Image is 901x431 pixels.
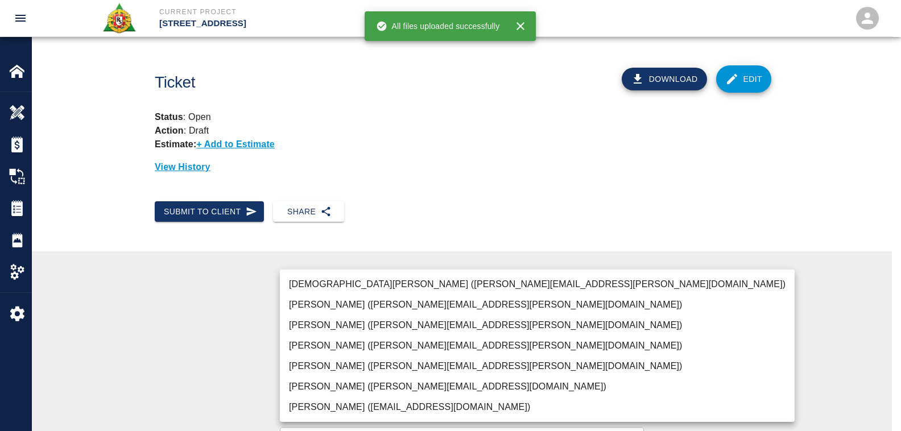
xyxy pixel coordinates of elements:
[280,356,795,376] li: [PERSON_NAME] ([PERSON_NAME][EMAIL_ADDRESS][PERSON_NAME][DOMAIN_NAME])
[280,295,795,315] li: [PERSON_NAME] ([PERSON_NAME][EMAIL_ADDRESS][PERSON_NAME][DOMAIN_NAME])
[376,16,500,36] div: All files uploaded successfully
[280,335,795,356] li: [PERSON_NAME] ([PERSON_NAME][EMAIL_ADDRESS][PERSON_NAME][DOMAIN_NAME])
[280,397,795,417] li: [PERSON_NAME] ([EMAIL_ADDRESS][DOMAIN_NAME])
[280,376,795,397] li: [PERSON_NAME] ([PERSON_NAME][EMAIL_ADDRESS][DOMAIN_NAME])
[280,315,795,335] li: [PERSON_NAME] ([PERSON_NAME][EMAIL_ADDRESS][PERSON_NAME][DOMAIN_NAME])
[280,274,795,295] li: [DEMOGRAPHIC_DATA][PERSON_NAME] ([PERSON_NAME][EMAIL_ADDRESS][PERSON_NAME][DOMAIN_NAME])
[712,308,901,431] iframe: Chat Widget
